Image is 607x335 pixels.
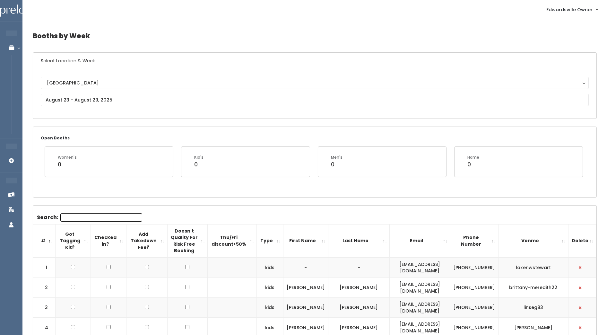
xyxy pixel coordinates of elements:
th: Add Takedown Fee?: activate to sort column ascending [126,224,167,258]
td: [PERSON_NAME] [283,278,328,298]
th: First Name: activate to sort column ascending [283,224,328,258]
td: linseg83 [499,298,568,318]
div: 0 [194,160,204,169]
td: [PHONE_NUMBER] [450,258,499,278]
td: [EMAIL_ADDRESS][DOMAIN_NAME] [389,298,450,318]
td: - [283,258,328,278]
td: [PHONE_NUMBER] [450,298,499,318]
div: Women's [58,154,77,160]
th: Doesn't Quality For Risk Free Booking : activate to sort column ascending [167,224,207,258]
button: [GEOGRAPHIC_DATA] [41,77,589,89]
h6: Select Location & Week [33,53,596,69]
td: [PHONE_NUMBER] [450,278,499,298]
th: Email: activate to sort column ascending [389,224,450,258]
td: [EMAIL_ADDRESS][DOMAIN_NAME] [389,258,450,278]
th: Type: activate to sort column ascending [256,224,283,258]
th: Thu/Fri discount&gt;50%: activate to sort column ascending [208,224,257,258]
th: Got Tagging Kit?: activate to sort column ascending [56,224,91,258]
td: brittany-meredith22 [499,278,568,298]
th: Checked in?: activate to sort column ascending [91,224,126,258]
th: Venmo: activate to sort column ascending [499,224,568,258]
td: [EMAIL_ADDRESS][DOMAIN_NAME] [389,278,450,298]
td: lakenwstewart [499,258,568,278]
td: 2 [33,278,56,298]
th: Delete: activate to sort column ascending [568,224,596,258]
div: 0 [467,160,479,169]
div: 0 [331,160,343,169]
th: Phone Number: activate to sort column ascending [450,224,499,258]
td: - [328,258,389,278]
input: August 23 - August 29, 2025 [41,94,589,106]
td: 3 [33,298,56,318]
div: Men's [331,154,343,160]
span: Edwardsville Owner [546,6,593,13]
td: kids [256,258,283,278]
td: [PERSON_NAME] [328,278,389,298]
th: Last Name: activate to sort column ascending [328,224,389,258]
div: Home [467,154,479,160]
h4: Booths by Week [33,27,597,45]
td: kids [256,298,283,318]
label: Search: [37,213,142,222]
td: 1 [33,258,56,278]
td: [PERSON_NAME] [328,298,389,318]
a: Edwardsville Owner [540,3,604,16]
div: Kid's [194,154,204,160]
th: #: activate to sort column descending [33,224,56,258]
div: 0 [58,160,77,169]
td: [PERSON_NAME] [283,298,328,318]
td: kids [256,278,283,298]
small: Open Booths [41,135,70,141]
div: [GEOGRAPHIC_DATA] [47,79,583,86]
input: Search: [60,213,142,222]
